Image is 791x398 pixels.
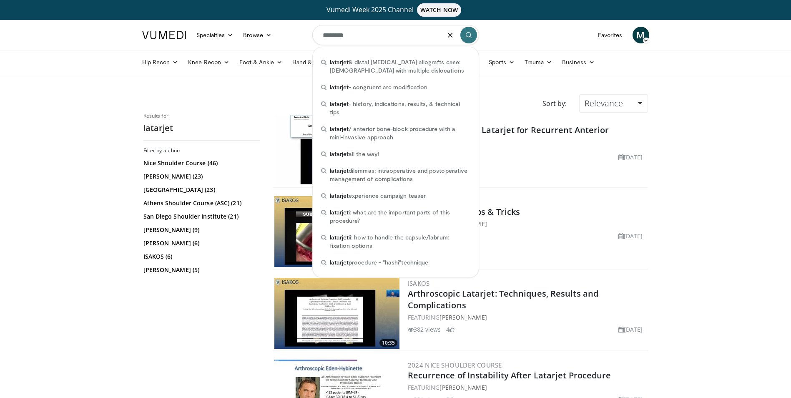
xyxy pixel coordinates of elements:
a: 24:39 [274,114,399,185]
a: Arthroscopic Latarjet: Techniques, Results and Complications [408,288,599,311]
p: Results for: [143,113,260,119]
h3: Filter by author: [143,147,260,154]
h2: latarjet [143,123,260,134]
a: Business [557,54,600,71]
span: latarjet [330,58,349,65]
a: Nice Shoulder Course (46) [143,159,258,167]
div: Sort by: [536,94,573,113]
div: FEATURING [408,313,646,322]
a: Recurrence of Instability After Latarjet Procedure [408,370,611,381]
span: ii: how to handle the capsule/labrum: fixation options [330,233,470,250]
a: Trauma [520,54,557,71]
img: a3cd73b5-cde6-4b06-8f6b-da322a670582.300x170_q85_crop-smart_upscale.jpg [274,278,399,349]
span: latarjet [330,100,349,107]
span: latarjet [330,259,349,266]
a: [PERSON_NAME] (23) [143,172,258,181]
a: [GEOGRAPHIC_DATA] (23) [143,186,258,194]
a: [PERSON_NAME] [439,383,487,391]
span: dilemmas: intraoperative and postoperative management of complications [330,166,470,183]
a: [PERSON_NAME] (5) [143,266,258,274]
span: Relevance [585,98,623,109]
a: 2024 Nice Shoulder Course [408,361,502,369]
a: Vumedi Week 2025 ChannelWATCH NOW [143,3,648,17]
a: [PERSON_NAME] [439,313,487,321]
span: latarjet [330,150,349,157]
span: latarjet [330,167,349,174]
img: VuMedi Logo [142,31,186,39]
a: Browse [238,27,276,43]
img: 82c2e240-9214-4620-b41d-484e5c3be1f8.300x170_q85_crop-smart_upscale.jpg [274,196,399,267]
a: Revision of Failed Latarjet for Recurrent Anterior Instability [408,124,609,147]
span: - congruent arc modification [330,83,428,91]
a: Hip Recon [137,54,183,71]
span: latarjet [330,125,349,132]
a: [PERSON_NAME] (6) [143,239,258,247]
span: latarjet [330,209,349,216]
li: 4 [446,325,455,334]
input: Search topics, interventions [312,25,479,45]
span: all the way! [330,150,379,158]
a: 10:35 [274,278,399,349]
a: Hand & Wrist [287,54,341,71]
span: latarjet [330,83,349,91]
span: i: what are the important parts of this procedure? [330,208,470,225]
a: M [633,27,649,43]
a: Knee Recon [183,54,234,71]
div: FEATURING [408,383,646,392]
span: - history, indications, results, & technical tips [330,100,470,116]
a: [PERSON_NAME] (9) [143,226,258,234]
span: procedure - "hashi"technique [330,258,429,267]
a: Specialties [191,27,239,43]
span: / anterior bone-block procedure with a mini-invasive approach [330,125,470,141]
a: ISAKOS [408,279,430,287]
li: [DATE] [618,153,643,161]
span: latarjet [330,192,349,199]
span: & distal [MEDICAL_DATA] allografts case: [DEMOGRAPHIC_DATA] with multiple dislocations [330,58,470,75]
li: 382 views [408,325,441,334]
div: FEATURING [408,219,646,228]
a: 10:10 [274,196,399,267]
a: Sports [484,54,520,71]
img: fe1da2ac-d6e6-4102-9af2-ada21d2bbff8.300x170_q85_crop-smart_upscale.jpg [274,114,399,185]
li: [DATE] [618,325,643,334]
a: Relevance [579,94,648,113]
span: experience campaign teaser [330,191,426,200]
a: Foot & Ankle [234,54,287,71]
span: WATCH NOW [417,3,461,17]
a: San Diego Shoulder Institute (21) [143,212,258,221]
li: [DATE] [618,232,643,240]
span: 10:35 [379,339,397,347]
span: latarjet [330,234,349,241]
a: ISAKOS (6) [143,252,258,261]
a: Athens Shoulder Course (ASC) (21) [143,199,258,207]
a: Favorites [593,27,628,43]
